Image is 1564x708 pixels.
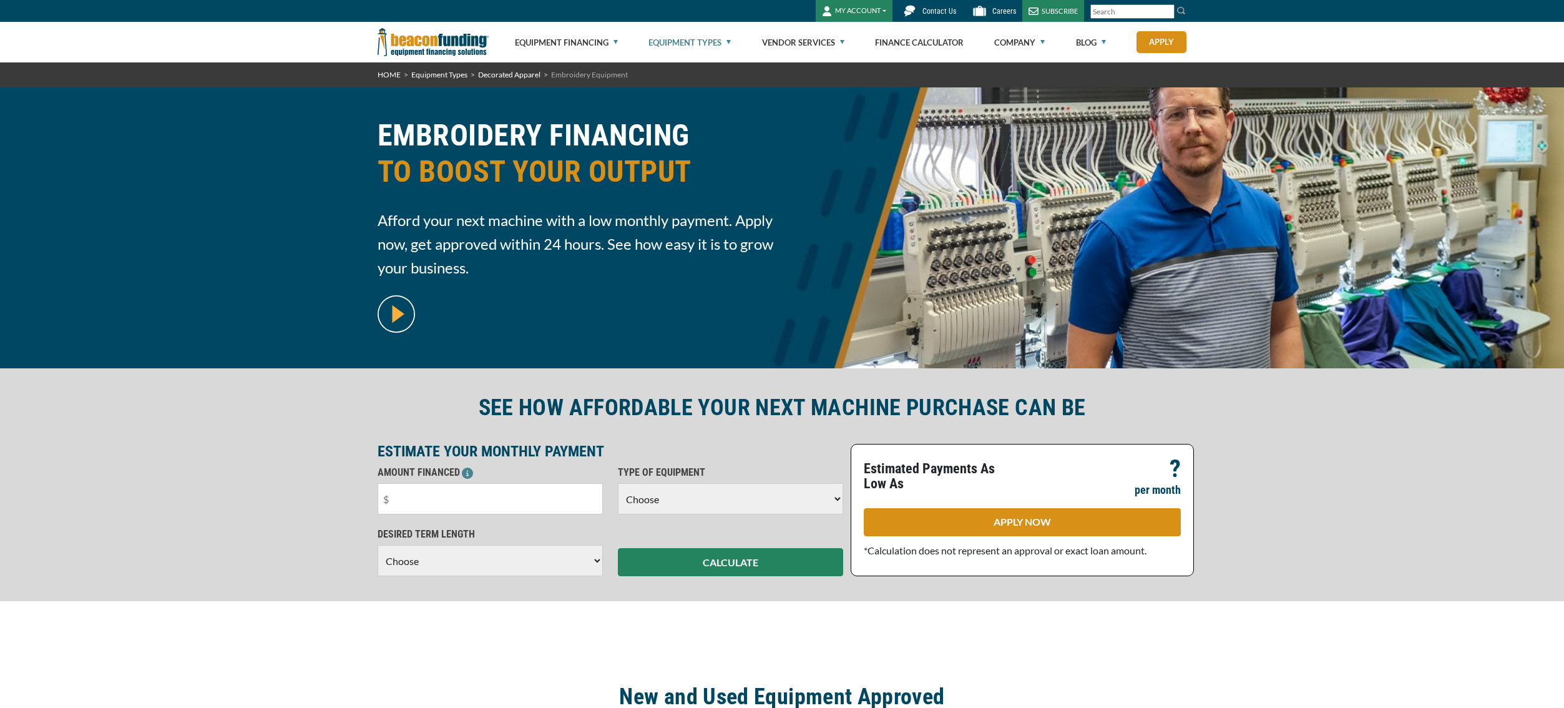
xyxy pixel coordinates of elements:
span: TO BOOST YOUR OUTPUT [378,154,775,190]
p: ? [1170,461,1181,476]
input: Search [1090,4,1175,19]
img: Search [1176,6,1186,16]
a: Company [994,22,1045,62]
span: *Calculation does not represent an approval or exact loan amount. [864,544,1146,556]
a: Finance Calculator [875,22,964,62]
span: Contact Us [922,7,956,16]
a: Vendor Services [762,22,844,62]
input: $ [378,483,603,514]
a: Equipment Financing [515,22,618,62]
span: Embroidery Equipment [551,70,628,79]
a: APPLY NOW [864,508,1181,536]
img: video modal pop-up play button [378,295,415,333]
h2: SEE HOW AFFORDABLE YOUR NEXT MACHINE PURCHASE CAN BE [378,393,1186,422]
p: AMOUNT FINANCED [378,465,603,480]
p: DESIRED TERM LENGTH [378,527,603,542]
a: Equipment Types [411,70,467,79]
h1: EMBROIDERY FINANCING [378,117,775,199]
p: Estimated Payments As Low As [864,461,1015,491]
a: Apply [1136,31,1186,53]
span: Careers [992,7,1016,16]
a: Decorated Apparel [478,70,540,79]
button: CALCULATE [618,548,843,576]
a: Equipment Types [648,22,731,62]
span: Afford your next machine with a low monthly payment. Apply now, get approved within 24 hours. See... [378,209,775,280]
p: per month [1135,483,1181,498]
a: Blog [1076,22,1106,62]
a: Clear search text [1161,7,1171,17]
p: TYPE OF EQUIPMENT [618,465,843,480]
img: Beacon Funding Corporation logo [378,22,489,62]
a: HOME [378,70,401,79]
p: ESTIMATE YOUR MONTHLY PAYMENT [378,444,843,459]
